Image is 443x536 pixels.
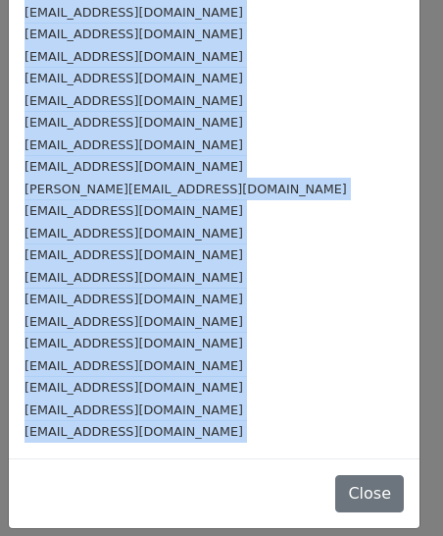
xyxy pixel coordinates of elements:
small: [EMAIL_ADDRESS][DOMAIN_NAME] [25,203,243,218]
iframe: Chat Widget [345,442,443,536]
small: [EMAIL_ADDRESS][DOMAIN_NAME] [25,402,243,417]
small: [EMAIL_ADDRESS][DOMAIN_NAME] [25,27,243,41]
small: [PERSON_NAME][EMAIL_ADDRESS][DOMAIN_NAME] [25,182,347,196]
small: [EMAIL_ADDRESS][DOMAIN_NAME] [25,292,243,306]
button: Close [335,475,404,512]
small: [EMAIL_ADDRESS][DOMAIN_NAME] [25,358,243,373]
small: [EMAIL_ADDRESS][DOMAIN_NAME] [25,226,243,241]
small: [EMAIL_ADDRESS][DOMAIN_NAME] [25,247,243,262]
small: [EMAIL_ADDRESS][DOMAIN_NAME] [25,49,243,64]
small: [EMAIL_ADDRESS][DOMAIN_NAME] [25,424,243,439]
small: [EMAIL_ADDRESS][DOMAIN_NAME] [25,270,243,285]
small: [EMAIL_ADDRESS][DOMAIN_NAME] [25,314,243,329]
small: [EMAIL_ADDRESS][DOMAIN_NAME] [25,380,243,395]
small: [EMAIL_ADDRESS][DOMAIN_NAME] [25,137,243,152]
small: [EMAIL_ADDRESS][DOMAIN_NAME] [25,93,243,108]
small: [EMAIL_ADDRESS][DOMAIN_NAME] [25,71,243,85]
small: [EMAIL_ADDRESS][DOMAIN_NAME] [25,159,243,174]
small: [EMAIL_ADDRESS][DOMAIN_NAME] [25,115,243,130]
small: [EMAIL_ADDRESS][DOMAIN_NAME] [25,336,243,350]
small: [EMAIL_ADDRESS][DOMAIN_NAME] [25,5,243,20]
